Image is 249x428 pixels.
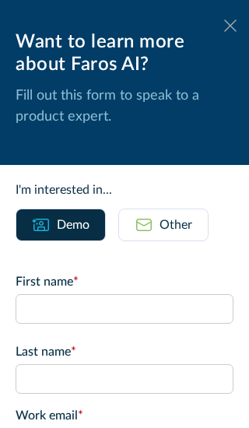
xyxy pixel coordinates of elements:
label: Work email [16,406,233,425]
label: First name [16,272,233,291]
div: I'm interested in... [16,181,233,199]
div: Want to learn more about Faros AI? [16,31,233,76]
div: Demo [57,216,89,234]
p: Fill out this form to speak to a product expert. [16,86,233,128]
label: Last name [16,342,233,361]
div: Other [160,216,192,234]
